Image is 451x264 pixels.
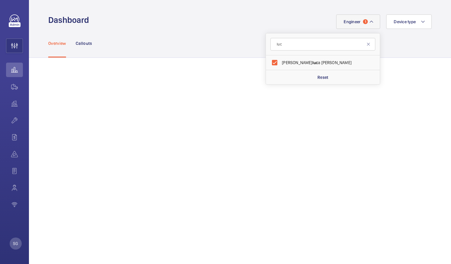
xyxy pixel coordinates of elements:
button: Device type [386,14,432,29]
p: Reset [317,74,329,80]
span: [PERSON_NAME] a [PERSON_NAME] [282,60,365,66]
span: Engineer [344,19,361,24]
p: SG [13,241,18,247]
h1: Dashboard [48,14,93,26]
span: 1 [363,19,368,24]
p: Overview [48,40,66,46]
p: Callouts [76,40,92,46]
input: Search by engineer [270,38,375,51]
button: Engineer1 [336,14,380,29]
span: Device type [394,19,416,24]
span: luc [312,60,318,65]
